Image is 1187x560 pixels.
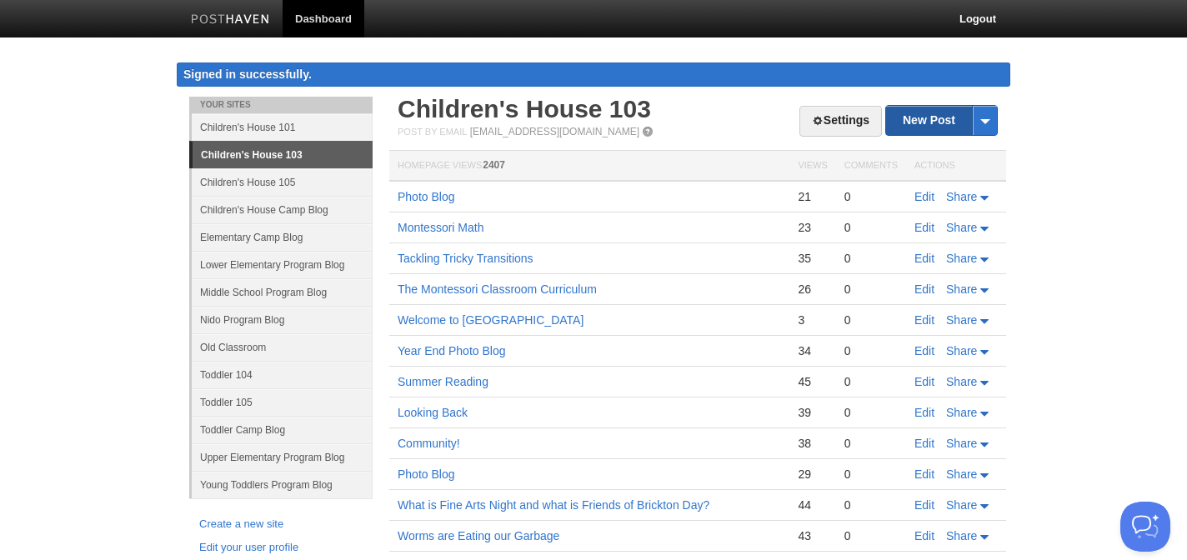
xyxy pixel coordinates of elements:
th: Comments [836,151,906,182]
div: 39 [798,405,827,420]
a: Worms are Eating our Garbage [398,529,559,542]
a: Edit [914,282,934,296]
a: Community! [398,437,460,450]
a: Toddler 105 [192,388,373,416]
div: 0 [844,251,898,266]
span: Share [946,529,977,542]
th: Actions [906,151,1006,182]
a: Elementary Camp Blog [192,223,373,251]
span: Share [946,344,977,357]
div: 29 [798,467,827,482]
div: 3 [798,312,827,327]
div: 44 [798,497,827,512]
div: 26 [798,282,827,297]
a: Welcome to [GEOGRAPHIC_DATA] [398,313,583,327]
a: Tackling Tricky Transitions [398,252,533,265]
div: 23 [798,220,827,235]
div: 35 [798,251,827,266]
a: Children's House Camp Blog [192,196,373,223]
a: Edit [914,252,934,265]
a: [EMAIL_ADDRESS][DOMAIN_NAME] [470,126,639,137]
a: Edit your user profile [199,539,363,557]
span: Share [946,406,977,419]
div: 43 [798,528,827,543]
a: The Montessori Classroom Curriculum [398,282,597,296]
a: Children's House 103 [193,142,373,168]
img: Posthaven-bar [191,14,270,27]
div: 0 [844,343,898,358]
div: 0 [844,405,898,420]
a: Middle School Program Blog [192,278,373,306]
a: Edit [914,437,934,450]
a: Photo Blog [398,467,455,481]
div: 38 [798,436,827,451]
a: Create a new site [199,516,363,533]
span: 2407 [483,159,505,171]
span: Share [946,498,977,512]
div: 0 [844,220,898,235]
iframe: Help Scout Beacon - Open [1120,502,1170,552]
a: Children's House 103 [398,95,651,122]
span: Post by Email [398,127,467,137]
div: 0 [844,497,898,512]
li: Your Sites [189,97,373,113]
div: 0 [844,282,898,297]
span: Share [946,252,977,265]
a: Young Toddlers Program Blog [192,471,373,498]
a: Edit [914,221,934,234]
a: Edit [914,529,934,542]
a: Children's House 101 [192,113,373,141]
a: Looking Back [398,406,468,419]
a: Edit [914,190,934,203]
span: Share [946,375,977,388]
a: Upper Elementary Program Blog [192,443,373,471]
div: 0 [844,374,898,389]
a: Edit [914,344,934,357]
div: 34 [798,343,827,358]
a: Edit [914,313,934,327]
span: Share [946,467,977,481]
a: Montessori Math [398,221,483,234]
a: Settings [799,106,882,137]
span: Share [946,313,977,327]
a: Photo Blog [398,190,455,203]
a: Edit [914,406,934,419]
a: Children's House 105 [192,168,373,196]
a: What is Fine Arts Night and what is Friends of Brickton Day? [398,498,709,512]
div: 0 [844,528,898,543]
a: Lower Elementary Program Blog [192,251,373,278]
span: Share [946,190,977,203]
span: Share [946,282,977,296]
a: Edit [914,498,934,512]
div: 0 [844,189,898,204]
a: Toddler 104 [192,361,373,388]
th: Homepage Views [389,151,789,182]
a: Edit [914,467,934,481]
div: 0 [844,312,898,327]
a: Old Classroom [192,333,373,361]
a: Edit [914,375,934,388]
a: Toddler Camp Blog [192,416,373,443]
a: Year End Photo Blog [398,344,505,357]
a: Summer Reading [398,375,488,388]
div: 0 [844,436,898,451]
div: 21 [798,189,827,204]
a: New Post [886,106,997,135]
div: 45 [798,374,827,389]
span: Share [946,437,977,450]
th: Views [789,151,835,182]
div: Signed in successfully. [177,62,1010,87]
a: Nido Program Blog [192,306,373,333]
div: 0 [844,467,898,482]
span: Share [946,221,977,234]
